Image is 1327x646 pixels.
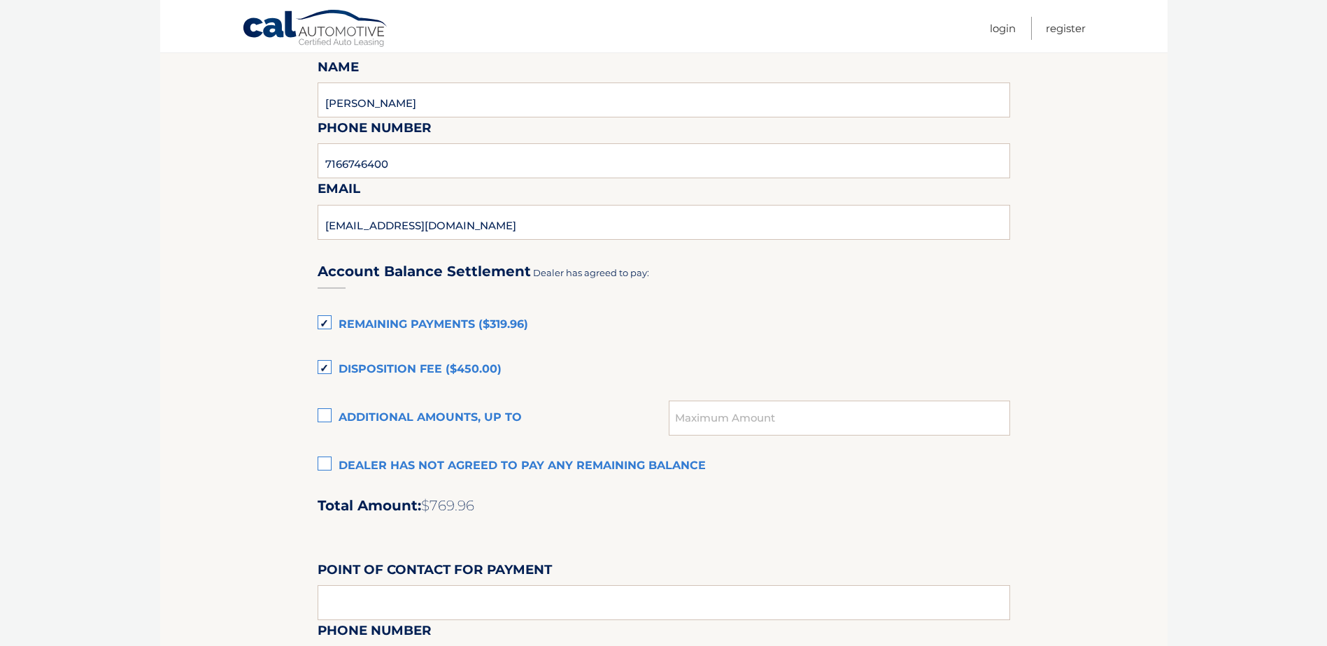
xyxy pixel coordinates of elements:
[318,178,360,204] label: Email
[990,17,1016,40] a: Login
[318,263,531,280] h3: Account Balance Settlement
[318,356,1010,384] label: Disposition Fee ($450.00)
[318,559,552,585] label: Point of Contact for Payment
[242,9,389,50] a: Cal Automotive
[318,57,359,82] label: Name
[318,497,1010,515] h2: Total Amount:
[318,117,432,143] label: Phone Number
[318,452,1010,480] label: Dealer has not agreed to pay any remaining balance
[318,404,669,432] label: Additional amounts, up to
[1046,17,1086,40] a: Register
[669,401,1009,436] input: Maximum Amount
[533,267,649,278] span: Dealer has agreed to pay:
[421,497,474,514] span: $769.96
[318,311,1010,339] label: Remaining Payments ($319.96)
